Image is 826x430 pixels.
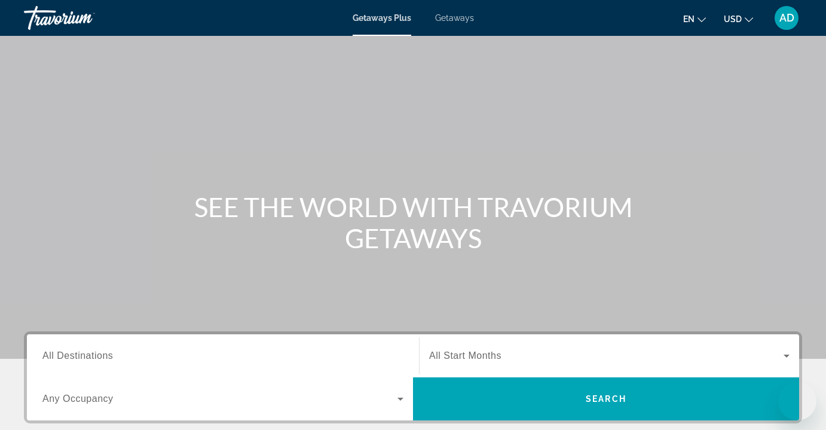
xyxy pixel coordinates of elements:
span: en [683,14,695,24]
button: Change currency [724,10,753,28]
span: All Start Months [429,350,501,361]
div: Search widget [27,334,799,420]
span: AD [779,12,794,24]
button: Search [413,377,799,420]
h1: SEE THE WORLD WITH TRAVORIUM GETAWAYS [189,191,637,254]
span: All Destinations [42,350,113,361]
a: Getaways Plus [353,13,411,23]
a: Travorium [24,2,143,33]
button: User Menu [771,5,802,31]
span: USD [724,14,742,24]
iframe: Button to launch messaging window [778,382,816,420]
a: Getaways [435,13,474,23]
button: Change language [683,10,706,28]
span: Any Occupancy [42,394,114,404]
span: Search [586,394,626,404]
